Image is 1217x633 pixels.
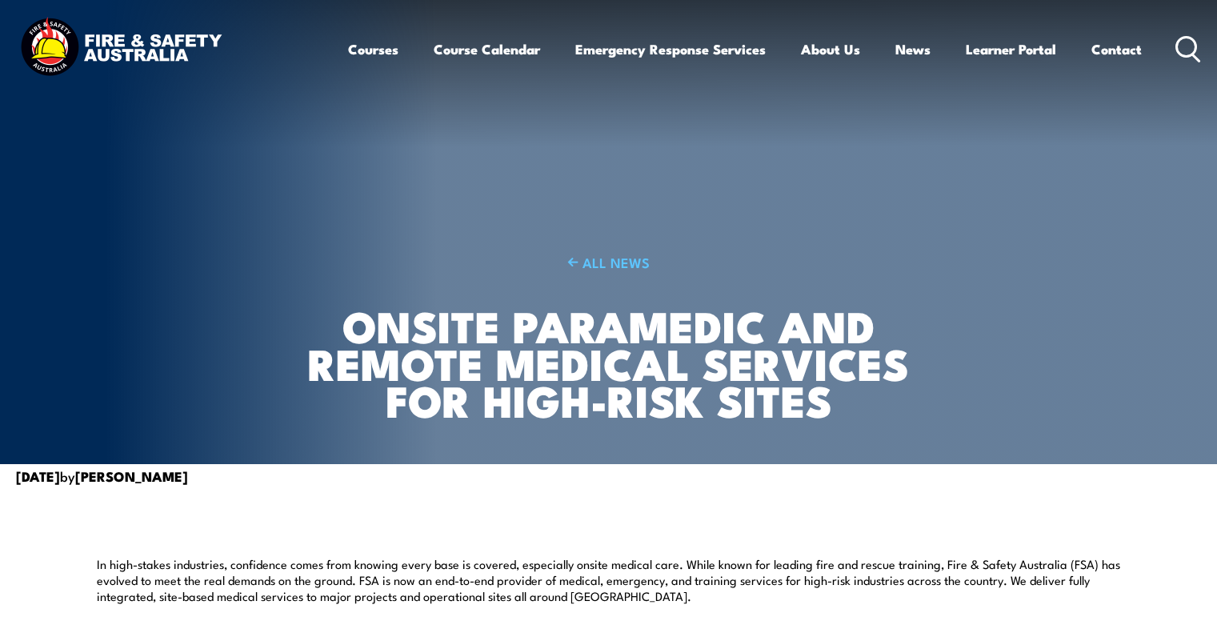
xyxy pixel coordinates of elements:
[966,28,1056,70] a: Learner Portal
[75,466,188,487] strong: [PERSON_NAME]
[434,28,540,70] a: Course Calendar
[575,28,766,70] a: Emergency Response Services
[16,466,60,487] strong: [DATE]
[801,28,860,70] a: About Us
[294,253,923,271] a: ALL NEWS
[294,306,923,419] h1: Onsite Paramedic and Remote Medical Services for High-Risk Sites
[348,28,398,70] a: Courses
[16,466,188,486] span: by
[895,28,931,70] a: News
[97,556,1121,604] p: In high-stakes industries, confidence comes from knowing every base is covered, especially onsite...
[1091,28,1142,70] a: Contact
